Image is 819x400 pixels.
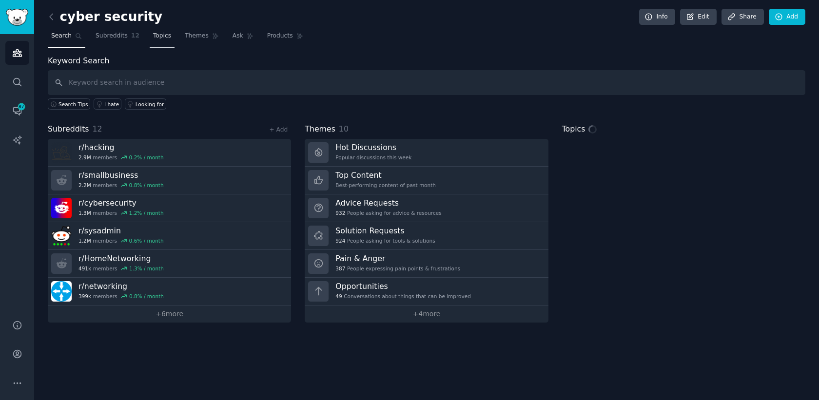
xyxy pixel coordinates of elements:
[51,32,72,40] span: Search
[639,9,675,25] a: Info
[96,32,128,40] span: Subreddits
[48,167,291,194] a: r/smallbusiness2.2Mmembers0.8% / month
[136,101,164,108] div: Looking for
[48,56,109,65] label: Keyword Search
[335,182,436,189] div: Best-performing content of past month
[129,210,164,216] div: 1.2 % / month
[335,293,471,300] div: Conversations about things that can be improved
[335,265,460,272] div: People expressing pain points & frustrations
[153,32,171,40] span: Topics
[305,123,335,135] span: Themes
[51,198,72,218] img: cybersecurity
[185,32,209,40] span: Themes
[78,198,164,208] h3: r/ cybersecurity
[305,222,548,250] a: Solution Requests924People asking for tools & solutions
[78,210,91,216] span: 1.3M
[78,182,164,189] div: members
[305,194,548,222] a: Advice Requests932People asking for advice & resources
[269,126,288,133] a: + Add
[78,265,91,272] span: 491k
[78,237,91,244] span: 1.2M
[150,28,175,48] a: Topics
[335,253,460,264] h3: Pain & Anger
[78,154,91,161] span: 2.9M
[264,28,307,48] a: Products
[48,123,89,135] span: Subreddits
[305,250,548,278] a: Pain & Anger387People expressing pain points & frustrations
[93,124,102,133] span: 12
[129,154,164,161] div: 0.2 % / month
[104,101,119,108] div: I hate
[58,101,88,108] span: Search Tips
[48,139,291,167] a: r/hacking2.9Mmembers0.2% / month
[48,194,291,222] a: r/cybersecurity1.3Mmembers1.2% / month
[229,28,257,48] a: Ask
[78,142,164,152] h3: r/ hacking
[769,9,805,25] a: Add
[6,9,28,26] img: GummySearch logo
[305,167,548,194] a: Top ContentBest-performing content of past month
[233,32,243,40] span: Ask
[335,265,345,272] span: 387
[78,210,164,216] div: members
[129,265,164,272] div: 1.3 % / month
[48,98,90,110] button: Search Tips
[181,28,222,48] a: Themes
[78,293,91,300] span: 399k
[335,198,441,208] h3: Advice Requests
[17,103,26,110] span: 87
[129,293,164,300] div: 0.8 % / month
[48,70,805,95] input: Keyword search in audience
[92,28,143,48] a: Subreddits12
[562,123,585,135] span: Topics
[335,154,411,161] div: Popular discussions this week
[129,237,164,244] div: 0.6 % / month
[78,226,164,236] h3: r/ sysadmin
[78,154,164,161] div: members
[335,210,441,216] div: People asking for advice & resources
[78,237,164,244] div: members
[78,265,164,272] div: members
[48,9,162,25] h2: cyber security
[48,28,85,48] a: Search
[335,226,435,236] h3: Solution Requests
[339,124,349,133] span: 10
[51,281,72,302] img: networking
[51,226,72,246] img: sysadmin
[48,222,291,250] a: r/sysadmin1.2Mmembers0.6% / month
[78,170,164,180] h3: r/ smallbusiness
[48,305,291,323] a: +6more
[335,170,436,180] h3: Top Content
[48,278,291,305] a: r/networking399kmembers0.8% / month
[305,278,548,305] a: Opportunities49Conversations about things that can be improved
[335,142,411,152] h3: Hot Discussions
[305,139,548,167] a: Hot DiscussionsPopular discussions this week
[721,9,763,25] a: Share
[51,142,72,163] img: hacking
[335,281,471,291] h3: Opportunities
[335,237,435,244] div: People asking for tools & solutions
[78,293,164,300] div: members
[680,9,717,25] a: Edit
[5,99,29,123] a: 87
[335,210,345,216] span: 932
[78,281,164,291] h3: r/ networking
[305,305,548,323] a: +4more
[335,293,342,300] span: 49
[78,253,164,264] h3: r/ HomeNetworking
[267,32,293,40] span: Products
[335,237,345,244] span: 924
[131,32,139,40] span: 12
[94,98,121,110] a: I hate
[48,250,291,278] a: r/HomeNetworking491kmembers1.3% / month
[78,182,91,189] span: 2.2M
[125,98,166,110] a: Looking for
[129,182,164,189] div: 0.8 % / month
